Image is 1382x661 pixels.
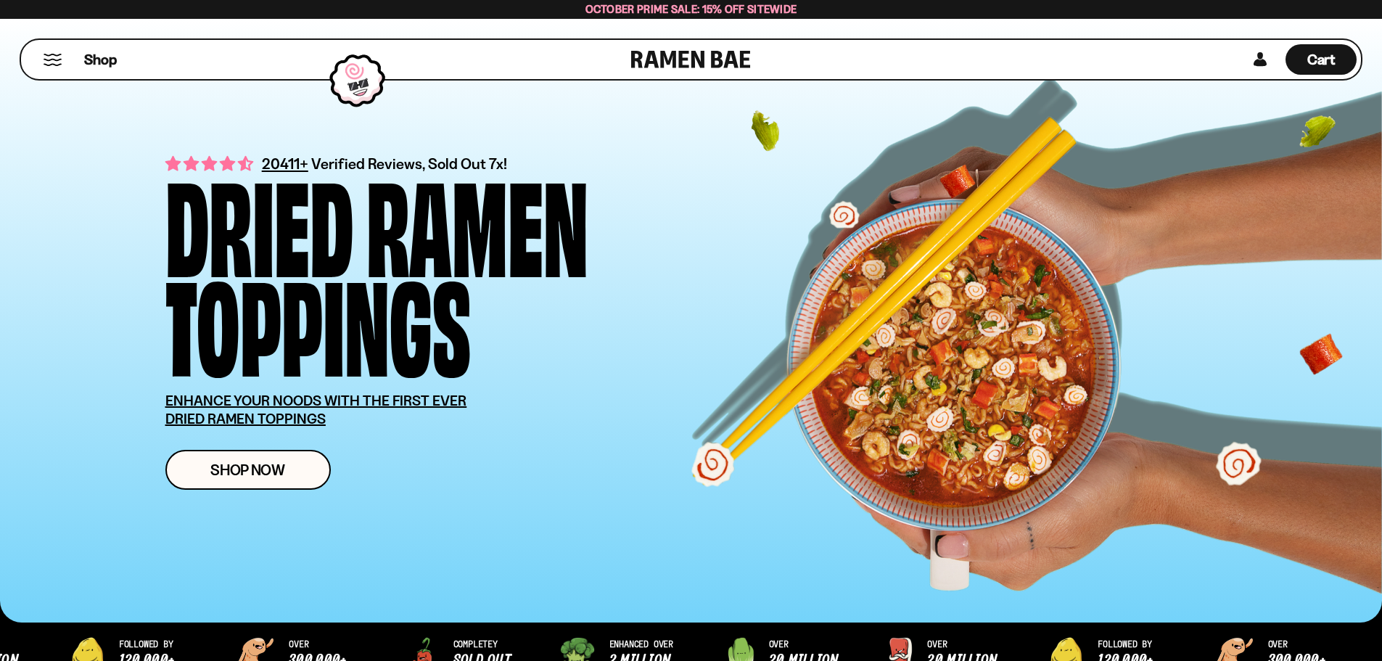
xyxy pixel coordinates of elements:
[1307,51,1336,68] span: Cart
[210,462,285,477] span: Shop Now
[165,392,467,427] u: ENHANCE YOUR NOODS WITH THE FIRST EVER DRIED RAMEN TOPPINGS
[84,50,117,70] span: Shop
[1286,40,1357,79] div: Cart
[366,171,588,271] div: Ramen
[43,54,62,66] button: Mobile Menu Trigger
[585,2,797,16] span: October Prime Sale: 15% off Sitewide
[165,171,353,271] div: Dried
[84,44,117,75] a: Shop
[165,271,471,370] div: Toppings
[165,450,331,490] a: Shop Now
